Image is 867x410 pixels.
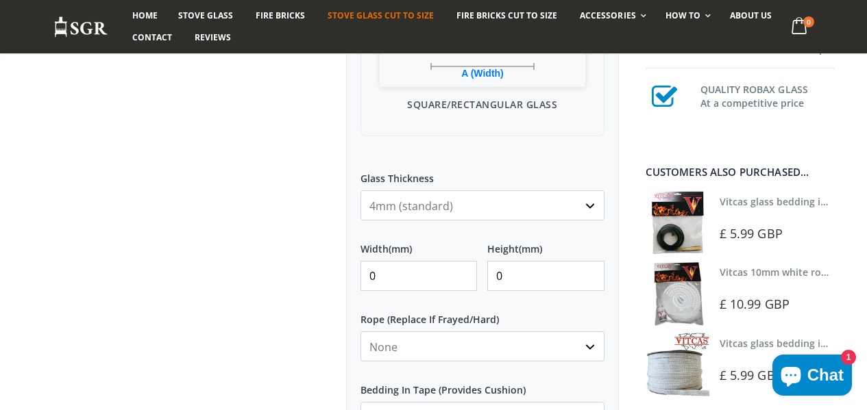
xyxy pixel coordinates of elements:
img: Vitcas stove glass bedding in tape [646,191,709,255]
span: How To [665,10,700,21]
span: Home [132,10,158,21]
a: 0 [785,14,814,40]
img: Vitcas stove glass bedding in tape [646,333,709,396]
span: About us [730,10,772,21]
div: Customers also purchased... [646,167,835,177]
inbox-online-store-chat: Shopify online store chat [768,355,856,399]
span: (mm) [389,243,412,255]
a: Accessories [570,5,652,27]
a: About us [720,5,782,27]
span: Stove Glass [178,10,233,21]
label: Width [361,231,477,255]
span: Fire Bricks [256,10,305,21]
a: Fire Bricks [245,5,315,27]
a: Home [122,5,168,27]
label: Bedding In Tape (Provides Cushion) [361,372,605,396]
span: £ 10.99 GBP [720,296,790,312]
p: Square/Rectangular Glass [375,97,590,112]
img: Vitcas white rope, glue and gloves kit 10mm [646,261,709,325]
h3: QUALITY ROBAX GLASS At a competitive price [700,80,835,110]
a: Stove Glass [168,5,243,27]
span: Contact [132,31,172,43]
label: Rope (Replace If Frayed/Hard) [361,301,605,326]
a: Stove Glass Cut To Size [317,5,444,27]
span: £ 5.99 GBP [720,225,783,242]
a: Fire Bricks Cut To Size [446,5,567,27]
span: 0 [803,16,814,27]
span: (mm) [519,243,542,255]
img: Stove Glass Replacement [53,16,108,38]
span: Fire Bricks Cut To Size [456,10,557,21]
span: Stove Glass Cut To Size [328,10,434,21]
label: Glass Thickness [361,160,605,185]
label: Height [487,231,604,255]
span: £ 5.99 GBP [720,367,783,383]
span: Reviews [195,31,231,43]
span: Accessories [580,10,635,21]
a: Contact [122,27,182,49]
a: Reviews [184,27,241,49]
a: How To [655,5,718,27]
